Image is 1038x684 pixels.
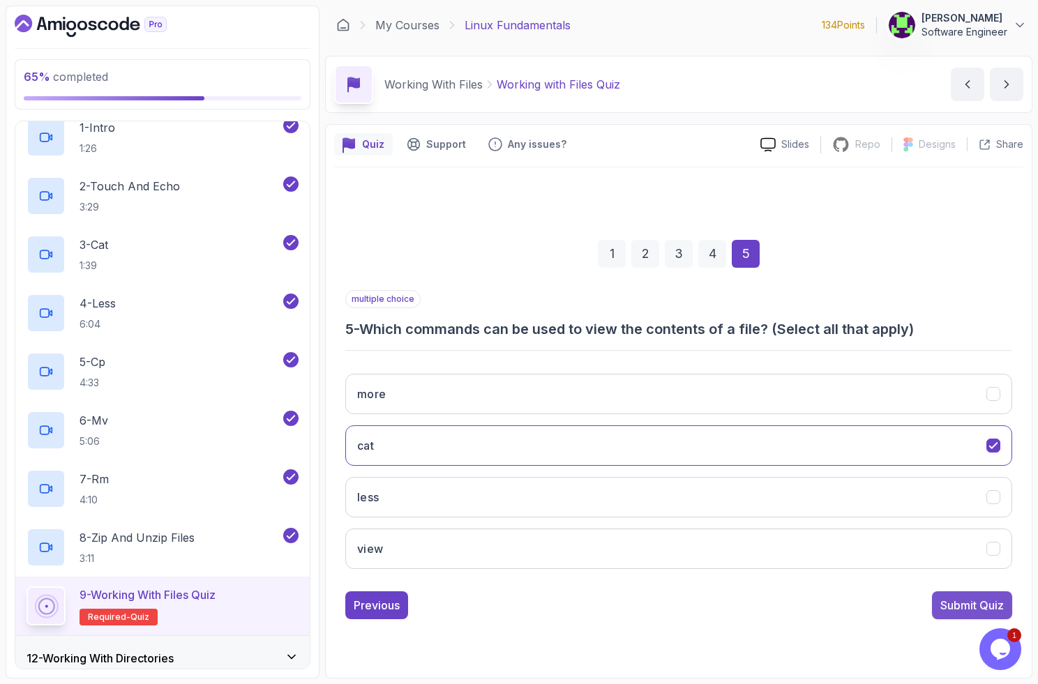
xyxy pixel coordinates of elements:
[345,425,1012,466] button: cat
[665,240,693,268] div: 3
[990,68,1023,101] button: next content
[27,528,299,567] button: 8-Zip and Unzip Files3:11
[698,240,726,268] div: 4
[15,15,199,37] a: Dashboard
[80,529,195,546] p: 8 - Zip and Unzip Files
[80,412,108,429] p: 6 - Mv
[80,142,115,155] p: 1:26
[80,354,105,370] p: 5 - Cp
[27,235,299,274] button: 3-Cat1:39
[362,137,384,151] p: Quiz
[426,137,466,151] p: Support
[951,68,984,101] button: previous content
[130,611,149,623] span: quiz
[24,70,108,84] span: completed
[384,76,483,93] p: Working With Files
[888,11,1027,39] button: user profile image[PERSON_NAME]Software Engineer
[80,119,115,136] p: 1 - Intro
[855,137,880,151] p: Repo
[27,411,299,450] button: 6-Mv5:06
[80,178,180,195] p: 2 - Touch And Echo
[357,386,386,402] h3: more
[357,489,379,506] h3: less
[80,586,216,603] p: 9 - Working with Files Quiz
[24,70,50,84] span: 65 %
[357,540,384,557] h3: view
[732,240,760,268] div: 5
[27,118,299,157] button: 1-Intro1:26
[27,650,174,667] h3: 12 - Working With Directories
[334,133,393,155] button: quiz button
[80,200,180,214] p: 3:29
[88,611,130,623] span: Required-
[375,17,439,33] a: My Courses
[598,240,626,268] div: 1
[357,437,374,454] h3: cat
[465,17,571,33] p: Linux Fundamentals
[80,376,105,390] p: 4:33
[345,290,421,308] p: multiple choice
[345,529,1012,569] button: view
[345,477,1012,517] button: less
[80,493,109,507] p: 4:10
[354,597,400,614] div: Previous
[27,176,299,215] button: 2-Touch And Echo3:29
[480,133,575,155] button: Feedback button
[80,434,108,448] p: 5:06
[80,295,116,312] p: 4 - Less
[27,469,299,508] button: 7-Rm4:10
[822,18,865,32] p: 134 Points
[27,352,299,391] button: 5-Cp4:33
[80,552,195,565] p: 3:11
[932,591,1012,619] button: Submit Quiz
[80,236,108,253] p: 3 - Cat
[345,374,1012,414] button: more
[889,12,915,38] img: user profile image
[345,591,408,619] button: Previous
[508,137,566,151] p: Any issues?
[922,25,1007,39] p: Software Engineer
[15,636,310,681] button: 12-Working With Directories
[919,137,956,151] p: Designs
[80,259,108,273] p: 1:39
[80,317,116,331] p: 6:04
[80,471,109,487] p: 7 - Rm
[345,319,1012,339] h3: 5 - Which commands can be used to view the contents of a file? (Select all that apply)
[631,240,659,268] div: 2
[336,18,350,32] a: Dashboard
[749,137,820,152] a: Slides
[940,597,1004,614] div: Submit Quiz
[398,133,474,155] button: Support button
[27,586,299,625] button: 9-Working with Files QuizRequired-quiz
[996,137,1023,151] p: Share
[967,137,1023,151] button: Share
[27,294,299,333] button: 4-Less6:04
[497,76,620,93] p: Working with Files Quiz
[781,137,809,151] p: Slides
[922,11,1007,25] p: [PERSON_NAME]
[979,628,1024,670] iframe: chat widget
